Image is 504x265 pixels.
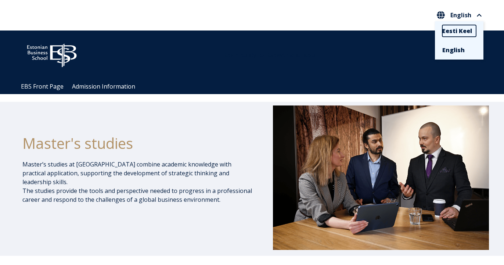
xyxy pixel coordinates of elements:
span: Community for Growth and Resp [225,51,315,59]
p: Master’s studies at [GEOGRAPHIC_DATA] combine academic knowledge with practical application, supp... [22,160,253,204]
a: Eesti Keel [442,25,476,37]
nav: Select your language [435,9,483,21]
h1: Master's studies [22,134,253,153]
a: EBS Front Page [21,82,64,90]
button: English [435,9,483,21]
img: ebs_logo2016_white [21,38,83,69]
a: Admission Information [72,82,135,90]
span: English [450,12,471,18]
div: Navigation Menu [17,79,494,94]
a: English [442,44,476,56]
img: DSC_1073 [273,105,489,250]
